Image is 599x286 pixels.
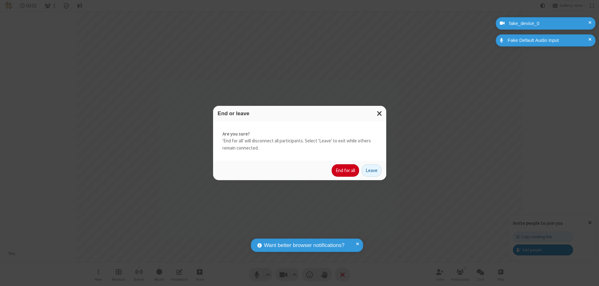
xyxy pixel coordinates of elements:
[222,131,377,138] strong: Are you sure?
[362,164,382,177] button: Leave
[373,106,386,121] button: Close modal
[505,37,591,44] div: Fake Default Audio Input
[507,20,591,27] div: fake_device_0
[218,111,382,116] h3: End or leave
[332,164,359,177] button: End for all
[264,241,344,249] span: Want better browser notifications?
[213,121,386,161] div: 'End for all' will disconnect all participants. Select 'Leave' to exit while others remain connec...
